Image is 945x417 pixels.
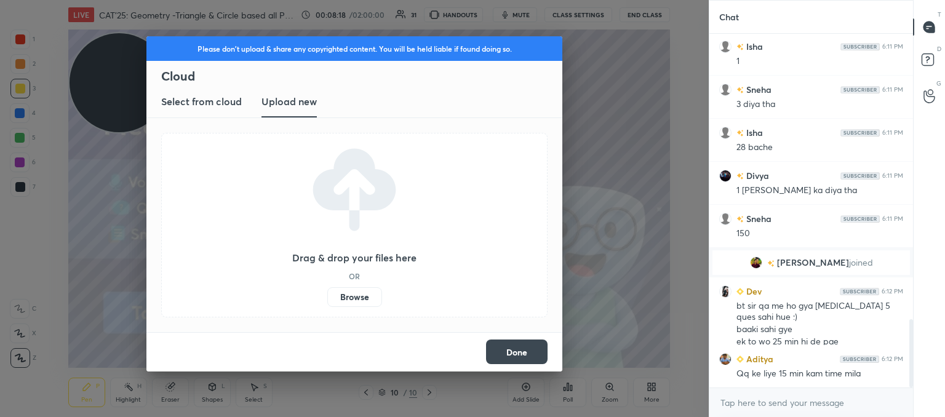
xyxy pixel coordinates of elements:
[161,94,242,109] h3: Select from cloud
[882,172,903,180] div: 6:11 PM
[937,44,941,54] p: D
[849,258,873,268] span: joined
[709,34,913,388] div: grid
[840,43,880,50] img: Yh7BfnbMxzoAAAAASUVORK5CYII=
[744,169,769,182] h6: Divya
[719,127,732,139] img: default.png
[744,83,772,96] h6: Sneha
[936,79,941,88] p: G
[882,215,903,223] div: 6:11 PM
[882,288,903,295] div: 6:12 PM
[486,340,548,364] button: Done
[744,126,763,139] h6: Isha
[882,355,903,363] div: 6:12 PM
[736,300,903,324] div: bt sir qa me ho gya [MEDICAL_DATA] 5 ques sahi hue :)
[736,130,744,137] img: no-rating-badge.077c3623.svg
[938,10,941,19] p: T
[736,173,744,180] img: no-rating-badge.077c3623.svg
[736,185,903,197] div: 1 [PERSON_NAME] ka diya tha
[750,256,762,269] img: 2a9a86f3417e48158d7e6ebb2d1996ff.jpg
[736,55,903,68] div: 1
[744,40,763,53] h6: Isha
[736,355,744,363] img: Learner_Badge_beginner_1_8b307cf2a0.svg
[736,228,903,240] div: 150
[882,43,903,50] div: 6:11 PM
[882,86,903,93] div: 6:11 PM
[736,336,903,348] div: ek to wo 25 min hi de pae
[840,86,880,93] img: Yh7BfnbMxzoAAAAASUVORK5CYII=
[736,288,744,295] img: Learner_Badge_beginner_1_8b307cf2a0.svg
[777,258,849,268] span: [PERSON_NAME]
[840,215,880,223] img: Yh7BfnbMxzoAAAAASUVORK5CYII=
[719,353,732,365] img: c06d40ce2883470baba2dea2a45bc300.jpg
[736,87,744,93] img: no-rating-badge.077c3623.svg
[736,368,903,380] div: Qq ke liye 15 min kam time mila
[736,216,744,223] img: no-rating-badge.077c3623.svg
[767,260,775,267] img: no-rating-badge.077c3623.svg
[736,98,903,111] div: 3 diya tha
[292,253,417,263] h3: Drag & drop your files here
[736,141,903,154] div: 28 bache
[719,213,732,225] img: default.png
[161,68,562,84] h2: Cloud
[709,1,749,33] p: Chat
[349,272,360,280] h5: OR
[719,84,732,96] img: default.png
[146,36,562,61] div: Please don't upload & share any copyrighted content. You will be held liable if found doing so.
[840,129,880,137] img: Yh7BfnbMxzoAAAAASUVORK5CYII=
[719,285,732,298] img: 4da19f8bc21549edabec9e6b0672a05c.jpg
[744,352,773,365] h6: Aditya
[840,288,879,295] img: Yh7BfnbMxzoAAAAASUVORK5CYII=
[261,94,317,109] h3: Upload new
[719,41,732,53] img: default.png
[744,212,772,225] h6: Sneha
[882,129,903,137] div: 6:11 PM
[744,285,762,298] h6: Dev
[736,44,744,50] img: no-rating-badge.077c3623.svg
[840,172,880,180] img: Yh7BfnbMxzoAAAAASUVORK5CYII=
[719,170,732,182] img: 3
[840,355,879,363] img: Yh7BfnbMxzoAAAAASUVORK5CYII=
[736,324,903,336] div: baaki sahi gye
